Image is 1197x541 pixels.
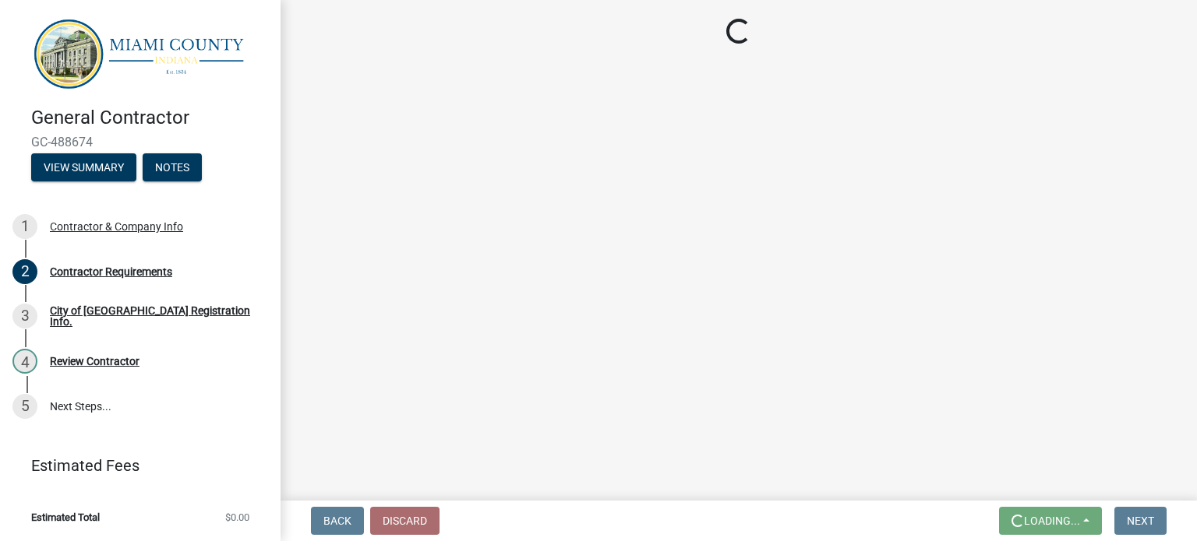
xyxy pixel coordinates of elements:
div: Review Contractor [50,356,139,367]
button: Next [1114,507,1167,535]
button: Notes [143,153,202,181]
span: Estimated Total [31,512,100,522]
button: Loading... [999,507,1102,535]
div: 3 [12,304,37,328]
wm-modal-confirm: Notes [143,163,202,175]
a: Estimated Fees [12,450,256,481]
div: Contractor & Company Info [50,221,183,232]
div: 4 [12,349,37,374]
span: Loading... [1024,515,1080,527]
button: View Summary [31,153,136,181]
button: Back [311,507,364,535]
div: Contractor Requirements [50,266,172,277]
div: 1 [12,214,37,239]
span: Next [1127,515,1154,527]
img: Miami County, Indiana [31,16,256,90]
div: City of [GEOGRAPHIC_DATA] Registration Info. [50,305,256,327]
h4: General Contractor [31,107,268,129]
span: $0.00 [225,512,249,522]
span: GC-488674 [31,135,249,149]
div: 5 [12,394,37,419]
button: Discard [370,507,440,535]
span: Back [323,515,351,527]
div: 2 [12,259,37,284]
wm-modal-confirm: Summary [31,163,136,175]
